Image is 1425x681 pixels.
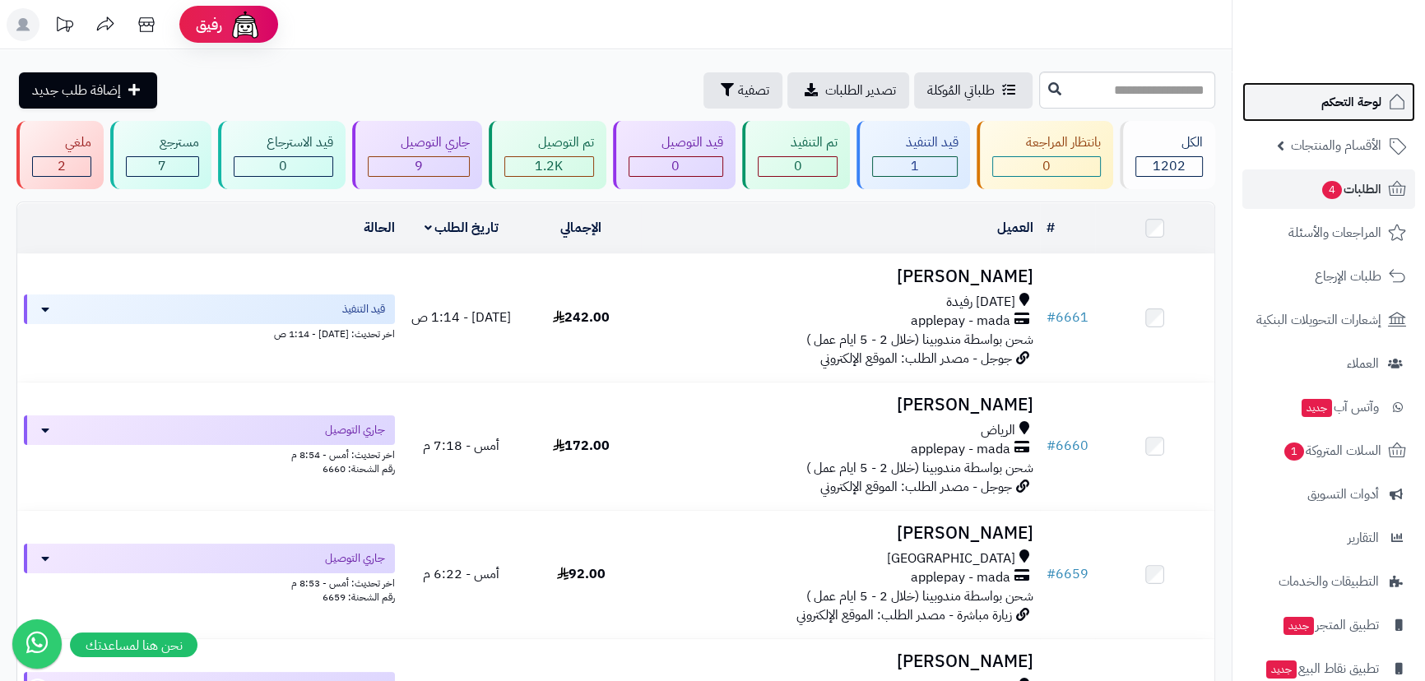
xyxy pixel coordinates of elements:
[993,157,1099,176] div: 0
[24,445,395,462] div: اخر تحديث: أمس - 8:54 م
[648,524,1033,543] h3: [PERSON_NAME]
[369,157,469,176] div: 9
[279,156,287,176] span: 0
[423,564,499,584] span: أمس - 6:22 م
[553,436,610,456] span: 172.00
[787,72,909,109] a: تصدير الطلبات
[1347,352,1379,375] span: العملاء
[1315,265,1381,288] span: طلبات الإرجاع
[671,156,680,176] span: 0
[557,564,606,584] span: 92.00
[234,133,333,152] div: قيد الاسترجاع
[1348,526,1379,549] span: التقارير
[793,156,801,176] span: 0
[1242,169,1415,209] a: الطلبات4
[1322,181,1342,199] span: 4
[1242,431,1415,470] a: السلات المتروكة1
[1284,442,1304,461] span: 1
[196,15,222,35] span: رفيق
[997,218,1033,238] a: العميل
[703,72,782,109] button: تصفية
[1307,483,1379,506] span: أدوات التسويق
[325,550,385,567] span: جاري التوصيل
[758,133,838,152] div: تم التنفيذ
[1042,156,1051,176] span: 0
[1047,436,1056,456] span: #
[610,121,739,189] a: قيد التوصيل 0
[1242,213,1415,252] a: المراجعات والأسئلة
[1047,436,1088,456] a: #6660
[738,81,769,100] span: تصفية
[560,218,601,238] a: الإجمالي
[1283,439,1381,462] span: السلات المتروكة
[1047,218,1055,238] a: #
[1047,308,1056,327] span: #
[24,324,395,341] div: اخر تحديث: [DATE] - 1:14 ص
[553,308,610,327] span: 242.00
[927,81,995,100] span: طلباتي المُوكلة
[1047,308,1088,327] a: #6661
[911,156,919,176] span: 1
[981,421,1015,440] span: الرياض
[215,121,349,189] a: قيد الاسترجاع 0
[911,568,1010,587] span: applepay - mada
[342,301,385,317] span: قيد التنفيذ
[648,396,1033,415] h3: [PERSON_NAME]
[411,308,511,327] span: [DATE] - 1:14 ص
[1288,221,1381,244] span: المراجعات والأسئلة
[1266,660,1297,679] span: جديد
[820,477,1012,497] span: جوجل - مصدر الطلب: الموقع الإلكتروني
[32,133,91,152] div: ملغي
[1242,475,1415,514] a: أدوات التسويق
[24,573,395,591] div: اخر تحديث: أمس - 8:53 م
[806,458,1033,478] span: شحن بواسطة مندوبينا (خلال 2 - 5 ايام عمل )
[1265,657,1379,680] span: تطبيق نقاط البيع
[973,121,1116,189] a: بانتظار المراجعة 0
[1047,564,1056,584] span: #
[872,133,958,152] div: قيد التنفيذ
[825,81,896,100] span: تصدير الطلبات
[368,133,470,152] div: جاري التوصيل
[1242,605,1415,645] a: تطبيق المتجرجديد
[1242,300,1415,340] a: إشعارات التحويلات البنكية
[806,330,1033,350] span: شحن بواسطة مندوبينا (خلال 2 - 5 ايام عمل )
[1291,134,1381,157] span: الأقسام والمنتجات
[796,605,1012,625] span: زيارة مباشرة - مصدر الطلب: الموقع الإلكتروني
[127,157,197,176] div: 7
[1282,614,1379,637] span: تطبيق المتجر
[1242,257,1415,296] a: طلبات الإرجاع
[33,157,91,176] div: 2
[1279,570,1379,593] span: التطبيقات والخدمات
[325,422,385,438] span: جاري التوصيل
[1321,178,1381,201] span: الطلبات
[19,72,157,109] a: إضافة طلب جديد
[1116,121,1218,189] a: الكل1202
[1256,308,1381,331] span: إشعارات التحويلات البنكية
[853,121,973,189] a: قيد التنفيذ 1
[1153,156,1186,176] span: 1202
[349,121,485,189] a: جاري التوصيل 9
[1242,82,1415,122] a: لوحة التحكم
[323,590,395,605] span: رقم الشحنة: 6659
[425,218,499,238] a: تاريخ الطلب
[911,440,1010,459] span: applepay - mada
[1321,90,1381,113] span: لوحة التحكم
[1242,344,1415,383] a: العملاء
[58,156,66,176] span: 2
[820,349,1012,368] span: جوجل - مصدر الطلب: الموقع الإلكتروني
[648,267,1033,286] h3: [PERSON_NAME]
[1242,562,1415,601] a: التطبيقات والخدمات
[415,156,423,176] span: 9
[992,133,1100,152] div: بانتظار المراجعة
[629,157,722,176] div: 0
[1300,396,1379,419] span: وآتس آب
[806,586,1033,606] span: شحن بواسطة مندوبينا (خلال 2 - 5 ايام عمل )
[887,549,1015,568] span: [GEOGRAPHIC_DATA]
[107,121,214,189] a: مسترجع 7
[44,8,85,45] a: تحديثات المنصة
[911,312,1010,331] span: applepay - mada
[739,121,853,189] a: تم التنفيذ 0
[1135,133,1203,152] div: الكل
[629,133,723,152] div: قيد التوصيل
[485,121,609,189] a: تم التوصيل 1.2K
